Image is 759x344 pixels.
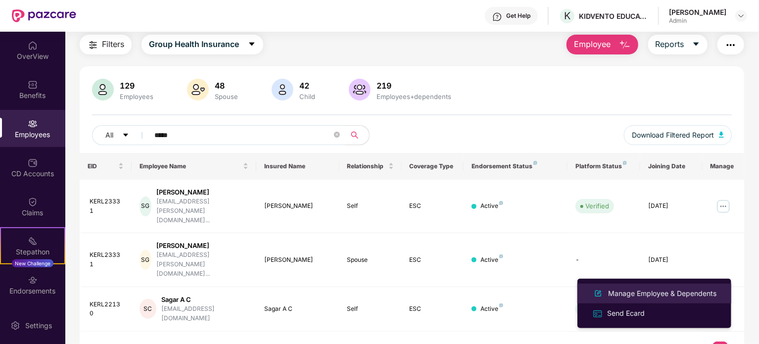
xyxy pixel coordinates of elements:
[28,275,38,285] img: svg+xml;base64,PHN2ZyBpZD0iRW5kb3JzZW1lbnRzIiB4bWxucz0iaHR0cDovL3d3dy53My5vcmcvMjAwMC9zdmciIHdpZH...
[592,288,604,299] img: svg+xml;base64,PHN2ZyB4bWxucz0iaHR0cDovL3d3dy53My5vcmcvMjAwMC9zdmciIHhtbG5zOnhsaW5rPSJodHRwOi8vd3...
[118,93,155,100] div: Employees
[1,247,64,257] div: Stepathon
[347,304,394,314] div: Self
[297,93,317,100] div: Child
[92,125,152,145] button: Allcaret-down
[92,79,114,100] img: svg+xml;base64,PHN2ZyB4bWxucz0iaHR0cDovL3d3dy53My5vcmcvMjAwMC9zdmciIHhtbG5zOnhsaW5rPSJodHRwOi8vd3...
[499,303,503,307] img: svg+xml;base64,PHN2ZyB4bWxucz0iaHR0cDovL3d3dy53My5vcmcvMjAwMC9zdmciIHdpZHRoPSI4IiBoZWlnaHQ9IjgiIH...
[492,12,502,22] img: svg+xml;base64,PHN2ZyBpZD0iSGVscC0zMngzMiIgeG1sbnM9Imh0dHA6Ly93d3cudzMub3JnLzIwMDAvc3ZnIiB3aWR0aD...
[506,12,530,20] div: Get Help
[585,201,609,211] div: Verified
[692,40,700,49] span: caret-down
[347,255,394,265] div: Spouse
[213,93,240,100] div: Spouse
[156,241,248,250] div: [PERSON_NAME]
[568,233,640,287] td: -
[156,250,248,279] div: [EMAIL_ADDRESS][PERSON_NAME][DOMAIN_NAME]...
[715,198,731,214] img: manageButton
[605,308,647,319] div: Send Ecard
[187,79,209,100] img: svg+xml;base64,PHN2ZyB4bWxucz0iaHR0cDovL3d3dy53My5vcmcvMjAwMC9zdmciIHhtbG5zOnhsaW5rPSJodHRwOi8vd3...
[648,255,695,265] div: [DATE]
[648,35,708,54] button: Reportscaret-down
[575,162,632,170] div: Platform Status
[410,201,456,211] div: ESC
[564,10,570,22] span: K
[334,131,340,140] span: close-circle
[349,79,371,100] img: svg+xml;base64,PHN2ZyB4bWxucz0iaHR0cDovL3d3dy53My5vcmcvMjAwMC9zdmciIHhtbG5zOnhsaW5rPSJodHRwOi8vd3...
[624,125,732,145] button: Download Filtered Report
[264,201,332,211] div: [PERSON_NAME]
[640,153,703,180] th: Joining Date
[345,131,364,139] span: search
[140,299,156,319] div: SC
[149,38,239,50] span: Group Health Insurance
[737,12,745,20] img: svg+xml;base64,PHN2ZyBpZD0iRHJvcGRvd24tMzJ4MzIiIHhtbG5zPSJodHRwOi8vd3d3LnczLm9yZy8yMDAwL3N2ZyIgd2...
[248,40,256,49] span: caret-down
[480,255,503,265] div: Active
[410,304,456,314] div: ESC
[90,197,124,216] div: KERL23331
[87,39,99,51] img: svg+xml;base64,PHN2ZyB4bWxucz0iaHR0cDovL3d3dy53My5vcmcvMjAwMC9zdmciIHdpZHRoPSIyNCIgaGVpZ2h0PSIyNC...
[28,197,38,207] img: svg+xml;base64,PHN2ZyBpZD0iQ2xhaW0iIHhtbG5zPSJodHRwOi8vd3d3LnczLm9yZy8yMDAwL3N2ZyIgd2lkdGg9IjIwIi...
[339,153,402,180] th: Relationship
[375,81,453,91] div: 219
[402,153,464,180] th: Coverage Type
[375,93,453,100] div: Employees+dependents
[140,250,151,270] div: SG
[28,80,38,90] img: svg+xml;base64,PHN2ZyBpZD0iQmVuZWZpdHMiIHhtbG5zPSJodHRwOi8vd3d3LnczLm9yZy8yMDAwL3N2ZyIgd2lkdGg9Ij...
[142,35,263,54] button: Group Health Insurancecaret-down
[499,254,503,258] img: svg+xml;base64,PHN2ZyB4bWxucz0iaHR0cDovL3d3dy53My5vcmcvMjAwMC9zdmciIHdpZHRoPSI4IiBoZWlnaHQ9IjgiIH...
[22,321,55,331] div: Settings
[669,17,726,25] div: Admin
[80,35,132,54] button: Filters
[88,162,116,170] span: EID
[264,304,332,314] div: Sagar A C
[347,201,394,211] div: Self
[213,81,240,91] div: 48
[410,255,456,265] div: ESC
[574,38,611,50] span: Employee
[725,39,737,51] img: svg+xml;base64,PHN2ZyB4bWxucz0iaHR0cDovL3d3dy53My5vcmcvMjAwMC9zdmciIHdpZHRoPSIyNCIgaGVpZ2h0PSIyNC...
[28,158,38,168] img: svg+xml;base64,PHN2ZyBpZD0iQ0RfQWNjb3VudHMiIGRhdGEtbmFtZT0iQ0QgQWNjb3VudHMiIHhtbG5zPSJodHRwOi8vd3...
[28,119,38,129] img: svg+xml;base64,PHN2ZyBpZD0iRW1wbG95ZWVzIiB4bWxucz0iaHR0cDovL3d3dy53My5vcmcvMjAwMC9zdmciIHdpZHRoPS...
[297,81,317,91] div: 42
[619,39,631,51] img: svg+xml;base64,PHN2ZyB4bWxucz0iaHR0cDovL3d3dy53My5vcmcvMjAwMC9zdmciIHhtbG5zOnhsaW5rPSJodHRwOi8vd3...
[656,38,684,50] span: Reports
[579,11,648,21] div: KIDVENTO EDUCATION AND RESEARCH PRIVATE LIMITED
[10,321,20,331] img: svg+xml;base64,PHN2ZyBpZD0iU2V0dGluZy0yMHgyMCIgeG1sbnM9Imh0dHA6Ly93d3cudzMub3JnLzIwMDAvc3ZnIiB3aW...
[345,125,370,145] button: search
[161,304,248,323] div: [EMAIL_ADDRESS][DOMAIN_NAME]
[122,132,129,140] span: caret-down
[256,153,339,180] th: Insured Name
[132,153,256,180] th: Employee Name
[156,188,248,197] div: [PERSON_NAME]
[90,300,124,319] div: KERL22130
[592,308,603,319] img: svg+xml;base64,PHN2ZyB4bWxucz0iaHR0cDovL3d3dy53My5vcmcvMjAwMC9zdmciIHdpZHRoPSIxNiIgaGVpZ2h0PSIxNi...
[719,132,724,138] img: svg+xml;base64,PHN2ZyB4bWxucz0iaHR0cDovL3d3dy53My5vcmcvMjAwMC9zdmciIHhtbG5zOnhsaW5rPSJodHRwOi8vd3...
[118,81,155,91] div: 129
[623,161,627,165] img: svg+xml;base64,PHN2ZyB4bWxucz0iaHR0cDovL3d3dy53My5vcmcvMjAwMC9zdmciIHdpZHRoPSI4IiBoZWlnaHQ9IjgiIH...
[334,132,340,138] span: close-circle
[90,250,124,269] div: KERL23331
[161,295,248,304] div: Sagar A C
[12,9,76,22] img: New Pazcare Logo
[533,161,537,165] img: svg+xml;base64,PHN2ZyB4bWxucz0iaHR0cDovL3d3dy53My5vcmcvMjAwMC9zdmciIHdpZHRoPSI4IiBoZWlnaHQ9IjgiIH...
[102,38,124,50] span: Filters
[105,130,113,141] span: All
[347,162,386,170] span: Relationship
[606,288,718,299] div: Manage Employee & Dependents
[703,153,744,180] th: Manage
[140,162,241,170] span: Employee Name
[480,201,503,211] div: Active
[12,259,53,267] div: New Challenge
[632,130,714,141] span: Download Filtered Report
[669,7,726,17] div: [PERSON_NAME]
[499,201,503,205] img: svg+xml;base64,PHN2ZyB4bWxucz0iaHR0cDovL3d3dy53My5vcmcvMjAwMC9zdmciIHdpZHRoPSI4IiBoZWlnaHQ9IjgiIH...
[28,236,38,246] img: svg+xml;base64,PHN2ZyB4bWxucz0iaHR0cDovL3d3dy53My5vcmcvMjAwMC9zdmciIHdpZHRoPSIyMSIgaGVpZ2h0PSIyMC...
[140,197,151,216] div: SG
[272,79,293,100] img: svg+xml;base64,PHN2ZyB4bWxucz0iaHR0cDovL3d3dy53My5vcmcvMjAwMC9zdmciIHhtbG5zOnhsaW5rPSJodHRwOi8vd3...
[567,35,638,54] button: Employee
[648,201,695,211] div: [DATE]
[156,197,248,225] div: [EMAIL_ADDRESS][PERSON_NAME][DOMAIN_NAME]...
[80,153,132,180] th: EID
